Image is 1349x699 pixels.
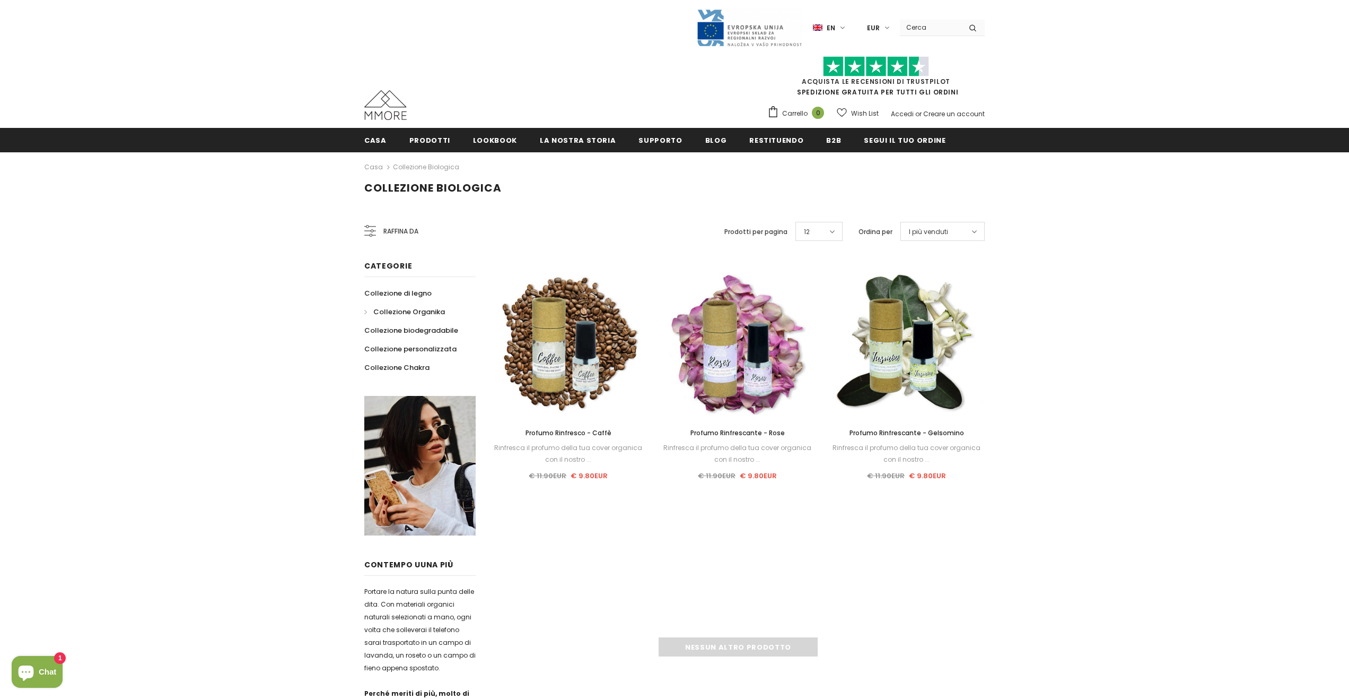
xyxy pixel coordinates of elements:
[638,135,682,145] span: supporto
[827,23,835,33] span: en
[364,128,387,152] a: Casa
[492,442,645,465] div: Rinfresca il profumo della tua cover organica con il nostro ...
[393,162,459,171] a: Collezione biologica
[409,135,450,145] span: Prodotti
[804,227,810,237] span: 12
[409,128,450,152] a: Prodotti
[830,427,984,439] a: Profumo Rinfrescante - Gelsomino
[364,303,445,321] a: Collezione Organika
[696,8,802,47] img: Javni Razpis
[826,135,841,145] span: B2B
[705,128,727,152] a: Blog
[823,56,929,77] img: Fidati di Pilot Stars
[698,471,735,481] span: € 11.90EUR
[8,656,66,691] inbox-online-store-chat: Shopify online store chat
[571,471,608,481] span: € 9.80EUR
[364,161,383,174] a: Casa
[364,358,430,377] a: Collezione Chakra
[364,321,458,340] a: Collezione biodegradabile
[364,325,458,335] span: Collezione biodegradabile
[638,128,682,152] a: supporto
[473,128,517,152] a: Lookbook
[364,559,453,570] span: contempo uUna più
[749,135,803,145] span: Restituendo
[813,23,822,32] img: i-lang-1.png
[826,128,841,152] a: B2B
[859,227,892,237] label: Ordina per
[837,104,879,123] a: Wish List
[812,107,824,119] span: 0
[696,23,802,32] a: Javni Razpis
[864,128,945,152] a: Segui il tuo ordine
[364,135,387,145] span: Casa
[900,20,961,35] input: Search Site
[802,77,950,86] a: Acquista le recensioni di TrustPilot
[867,23,880,33] span: EUR
[767,106,829,122] a: Carrello 0
[364,585,476,675] p: Portare la natura sulla punta delle dita. Con materiali organici naturali selezionati a mano, ogn...
[830,442,984,465] div: Rinfresca il profumo della tua cover organica con il nostro ...
[867,471,905,481] span: € 11.90EUR
[705,135,727,145] span: Blog
[724,227,787,237] label: Prodotti per pagina
[690,428,785,437] span: Profumo Rinfrescante - Rose
[525,428,611,437] span: Profumo Rinfresco - Caffè
[364,261,412,271] span: Categorie
[782,108,808,119] span: Carrello
[864,135,945,145] span: Segui il tuo ordine
[915,109,922,118] span: or
[364,284,432,303] a: Collezione di legno
[849,428,964,437] span: Profumo Rinfrescante - Gelsomino
[851,108,879,119] span: Wish List
[749,128,803,152] a: Restituendo
[364,288,432,298] span: Collezione di legno
[364,363,430,373] span: Collezione Chakra
[661,442,814,465] div: Rinfresca il profumo della tua cover organica con il nostro ...
[364,344,457,354] span: Collezione personalizzata
[923,109,985,118] a: Creare un account
[767,61,985,97] span: SPEDIZIONE GRATUITA PER TUTTI GLI ORDINI
[492,427,645,439] a: Profumo Rinfresco - Caffè
[529,471,566,481] span: € 11.90EUR
[373,307,445,317] span: Collezione Organika
[364,180,502,195] span: Collezione biologica
[909,227,948,237] span: I più venduti
[540,128,616,152] a: La nostra storia
[540,135,616,145] span: La nostra storia
[383,226,418,237] span: Raffina da
[473,135,517,145] span: Lookbook
[661,427,814,439] a: Profumo Rinfrescante - Rose
[740,471,777,481] span: € 9.80EUR
[364,90,407,120] img: Casi MMORE
[909,471,946,481] span: € 9.80EUR
[891,109,914,118] a: Accedi
[364,340,457,358] a: Collezione personalizzata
